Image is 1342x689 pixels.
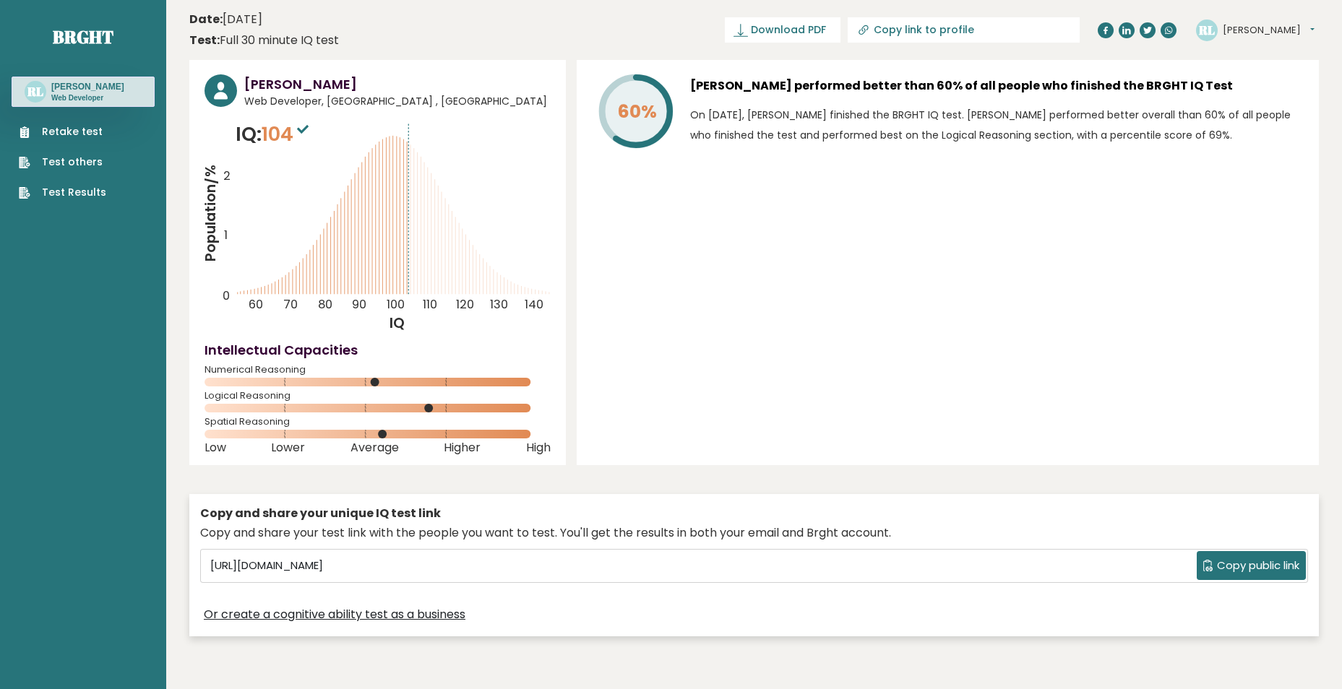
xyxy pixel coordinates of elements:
[205,445,226,451] span: Low
[249,296,263,313] tspan: 60
[262,121,312,147] span: 104
[204,606,465,623] a: Or create a cognitive ability test as a business
[244,94,551,109] span: Web Developer, [GEOGRAPHIC_DATA] , [GEOGRAPHIC_DATA]
[690,105,1304,145] p: On [DATE], [PERSON_NAME] finished the BRGHT IQ test. [PERSON_NAME] performed better overall than ...
[244,74,551,94] h3: [PERSON_NAME]
[205,367,551,373] span: Numerical Reasoning
[189,11,262,28] time: [DATE]
[1223,23,1315,38] button: [PERSON_NAME]
[189,11,223,27] b: Date:
[51,93,124,103] p: Web Developer
[19,124,106,139] a: Retake test
[526,445,551,451] span: High
[205,393,551,399] span: Logical Reasoning
[205,419,551,425] span: Spatial Reasoning
[51,81,124,92] h3: [PERSON_NAME]
[224,227,228,243] tspan: 1
[19,155,106,170] a: Test others
[390,313,405,334] tspan: IQ
[491,296,509,313] tspan: 130
[690,74,1304,97] h3: [PERSON_NAME] performed better than 60% of all people who finished the BRGHT IQ Test
[525,296,544,313] tspan: 140
[352,296,366,313] tspan: 90
[200,165,220,261] tspan: Population/%
[283,296,298,313] tspan: 70
[189,32,220,48] b: Test:
[223,168,231,184] tspan: 2
[271,445,305,451] span: Lower
[387,296,405,313] tspan: 100
[444,445,481,451] span: Higher
[205,340,551,360] h4: Intellectual Capacities
[457,296,475,313] tspan: 120
[725,17,840,43] a: Download PDF
[318,296,332,313] tspan: 80
[200,524,1308,542] div: Copy and share your test link with the people you want to test. You'll get the results in both yo...
[1217,558,1299,574] span: Copy public link
[350,445,399,451] span: Average
[189,32,339,49] div: Full 30 minute IQ test
[53,25,113,48] a: Brght
[27,83,43,100] text: RL
[200,505,1308,522] div: Copy and share your unique IQ test link
[19,185,106,200] a: Test Results
[1197,551,1306,580] button: Copy public link
[223,288,230,305] tspan: 0
[751,22,826,38] span: Download PDF
[236,120,312,149] p: IQ:
[1198,21,1215,38] text: RL
[423,296,437,313] tspan: 110
[617,99,657,124] tspan: 60%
